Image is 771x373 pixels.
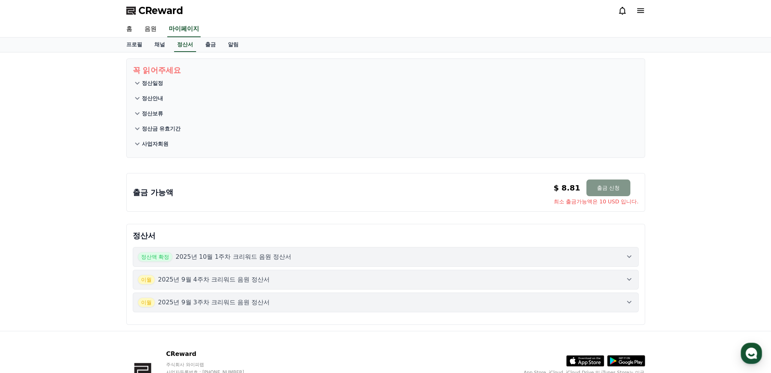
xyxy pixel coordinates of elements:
p: 정산일정 [142,79,163,87]
span: 이월 [138,297,155,307]
p: 주식회사 와이피랩 [166,362,259,368]
a: 대화 [50,241,98,260]
a: 설정 [98,241,146,260]
a: 홈 [2,241,50,260]
p: 사업자회원 [142,140,168,148]
p: 정산보류 [142,110,163,117]
a: 채널 [148,38,171,52]
span: 대화 [69,252,79,258]
a: 정산서 [174,38,196,52]
button: 이월 2025년 9월 3주차 크리워드 음원 정산서 [133,293,639,312]
button: 정산금 유효기간 [133,121,639,136]
a: 프로필 [120,38,148,52]
a: 알림 [222,38,245,52]
button: 정산보류 [133,106,639,121]
a: 홈 [120,21,138,37]
button: 이월 2025년 9월 4주차 크리워드 음원 정산서 [133,270,639,290]
a: 마이페이지 [167,21,201,37]
p: 2025년 9월 4주차 크리워드 음원 정산서 [158,275,270,284]
a: 출금 [199,38,222,52]
p: CReward [166,349,259,359]
p: 2025년 10월 1주차 크리워드 음원 정산서 [176,252,291,261]
span: 최소 출금가능액은 10 USD 입니다. [554,198,639,205]
p: $ 8.81 [554,183,580,193]
p: 정산금 유효기간 [142,125,181,132]
span: 정산액 확정 [138,252,173,262]
a: CReward [126,5,183,17]
button: 정산안내 [133,91,639,106]
p: 출금 가능액 [133,187,173,198]
p: 정산서 [133,230,639,241]
p: 꼭 읽어주세요 [133,65,639,76]
p: 2025년 9월 3주차 크리워드 음원 정산서 [158,298,270,307]
button: 정산일정 [133,76,639,91]
span: 이월 [138,275,155,285]
p: 정산안내 [142,94,163,102]
button: 출금 신청 [586,179,630,196]
span: CReward [138,5,183,17]
a: 음원 [138,21,163,37]
span: 설정 [117,252,126,258]
button: 정산액 확정 2025년 10월 1주차 크리워드 음원 정산서 [133,247,639,267]
button: 사업자회원 [133,136,639,151]
span: 홈 [24,252,28,258]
